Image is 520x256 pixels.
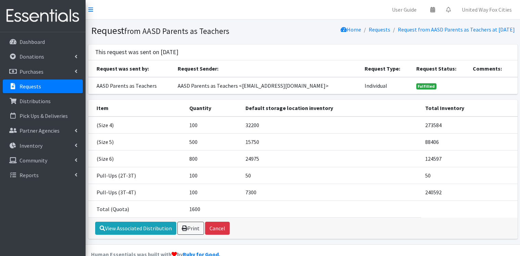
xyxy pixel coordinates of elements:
[412,60,469,77] th: Request Status:
[177,222,204,235] a: Print
[185,184,242,200] td: 100
[88,60,174,77] th: Request was sent by:
[241,167,421,184] td: 50
[3,4,83,27] img: HumanEssentials
[185,117,242,134] td: 100
[341,26,361,33] a: Home
[469,60,517,77] th: Comments:
[416,83,437,89] span: Fulfilled
[88,100,185,117] th: Item
[20,53,44,60] p: Donations
[20,127,60,134] p: Partner Agencies
[88,150,185,167] td: (Size 6)
[3,154,83,167] a: Community
[185,133,242,150] td: 500
[3,124,83,137] a: Partner Agencies
[91,25,301,37] h1: Request
[88,117,185,134] td: (Size 4)
[185,150,242,167] td: 800
[3,168,83,182] a: Reports
[20,172,39,179] p: Reports
[185,100,242,117] th: Quantity
[3,94,83,108] a: Distributions
[20,83,41,90] p: Requests
[95,222,176,235] a: View Associated Distribution
[20,38,45,45] p: Dashboard
[20,112,68,119] p: Pick Ups & Deliveries
[124,26,229,36] small: from AASD Parents as Teachers
[88,184,185,200] td: Pull-Ups (3T-4T)
[185,167,242,184] td: 100
[205,222,230,235] button: Cancel
[241,117,421,134] td: 32200
[95,49,178,56] h3: This request was sent on [DATE]
[88,77,174,94] td: AASD Parents as Teachers
[3,50,83,63] a: Donations
[20,142,42,149] p: Inventory
[3,80,83,93] a: Requests
[174,60,360,77] th: Request Sender:
[421,117,517,134] td: 273584
[421,167,517,184] td: 50
[421,133,517,150] td: 88406
[174,77,360,94] td: AASD Parents as Teachers <[EMAIL_ADDRESS][DOMAIN_NAME]>
[421,100,517,117] th: Total Inventory
[3,139,83,153] a: Inventory
[456,3,517,16] a: United Way Fox Cities
[88,200,185,217] td: Total (Quota)
[241,184,421,200] td: 7300
[20,68,43,75] p: Purchases
[3,65,83,78] a: Purchases
[20,157,47,164] p: Community
[88,133,185,150] td: (Size 5)
[398,26,515,33] a: Request from AASD Parents as Teachers at [DATE]
[360,77,412,94] td: Individual
[360,60,412,77] th: Request Type:
[241,150,421,167] td: 24975
[20,98,51,105] p: Distributions
[421,184,517,200] td: 240592
[185,200,242,217] td: 1600
[369,26,390,33] a: Requests
[241,100,421,117] th: Default storage location inventory
[88,167,185,184] td: Pull-Ups (2T-3T)
[3,35,83,49] a: Dashboard
[3,109,83,123] a: Pick Ups & Deliveries
[386,3,422,16] a: User Guide
[241,133,421,150] td: 15750
[421,150,517,167] td: 124597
